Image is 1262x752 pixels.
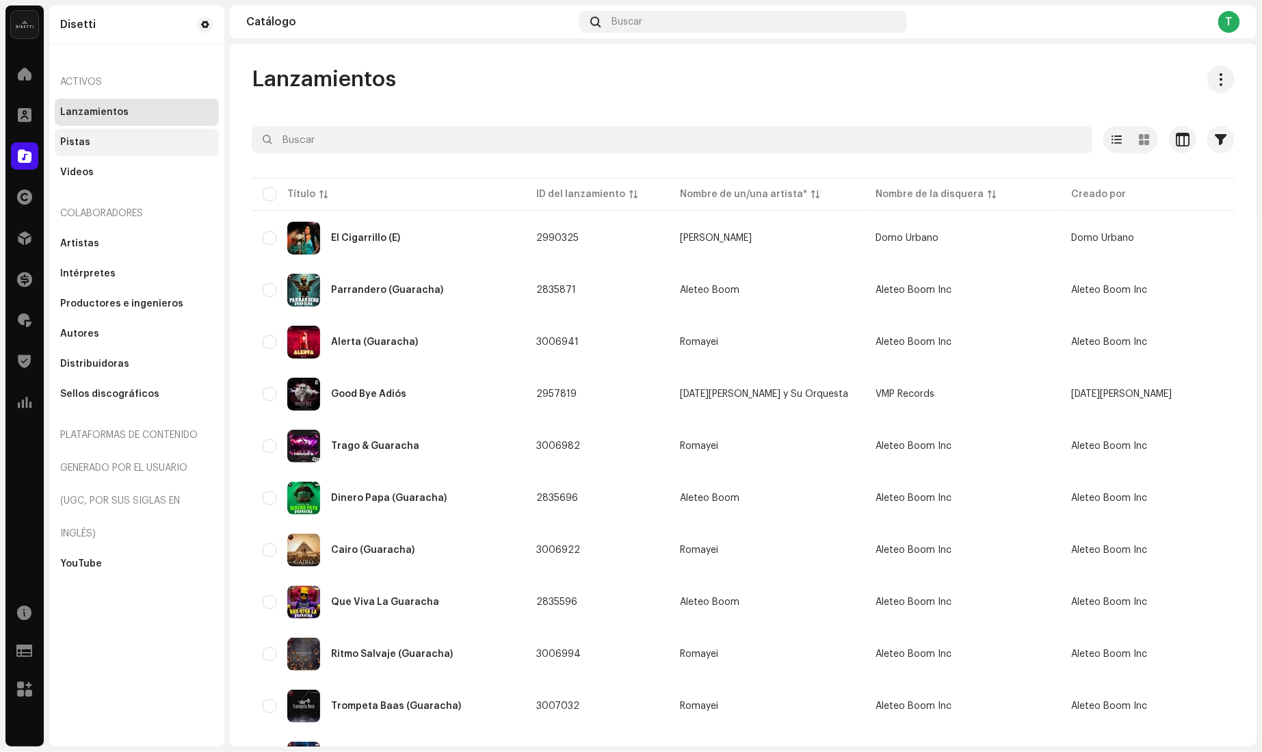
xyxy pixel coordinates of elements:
[60,167,94,178] div: Videos
[680,701,718,711] div: Romayei
[536,649,581,659] span: 3006994
[536,389,577,399] span: 2957819
[55,260,219,287] re-m-nav-item: Intérpretes
[60,19,96,30] div: Disetti
[55,350,219,378] re-m-nav-item: Distribuidoras
[55,99,219,126] re-m-nav-item: Lanzamientos
[60,107,129,118] div: Lanzamientos
[680,597,739,607] div: Aleteo Boom
[680,187,807,201] div: Nombre de un/una artista*
[60,238,99,249] div: Artistas
[1071,285,1147,295] span: Aleteo Boom Inc
[536,597,577,607] span: 2835596
[536,545,580,555] span: 3006922
[1071,649,1147,659] span: Aleteo Boom Inc
[1071,233,1134,243] span: Domo Urbano
[876,285,951,295] span: Aleteo Boom Inc
[536,493,578,503] span: 2835696
[60,389,159,400] div: Sellos discográficos
[60,328,99,339] div: Autores
[1071,389,1172,399] span: Noel Vargas
[536,285,576,295] span: 2835871
[55,66,219,99] div: Activos
[612,16,642,27] span: Buscar
[331,701,461,711] div: Trompeta Baas (Guaracha)
[331,337,418,347] div: Alerta (Guaracha)
[55,320,219,348] re-m-nav-item: Autores
[287,187,315,201] div: Título
[287,638,320,671] img: 1142c186-d86f-429c-ac07-2df9740bb27c
[60,359,129,369] div: Distribuidoras
[1071,597,1147,607] span: Aleteo Boom Inc
[1071,441,1147,451] span: Aleteo Boom Inc
[680,285,739,295] div: Aleteo Boom
[536,337,579,347] span: 3006941
[876,233,938,243] span: Domo Urbano
[55,159,219,186] re-m-nav-item: Videos
[246,16,574,27] div: Catálogo
[1071,701,1147,711] span: Aleteo Boom Inc
[287,274,320,307] img: 0fc072b8-c4bf-4e63-90b3-5b45140c06a7
[680,233,854,243] span: Mafe Cardona
[876,337,951,347] span: Aleteo Boom Inc
[331,389,406,399] div: Good Bye Adiós
[680,389,848,399] div: [DATE][PERSON_NAME] y Su Orquesta
[331,545,415,555] div: Cairo (Guaracha)
[287,378,320,411] img: 28b6189e-10dd-4c95-ab0e-154f9b4467a5
[287,482,320,515] img: 82ce420e-de82-457c-ad38-2defbcb3c3a1
[1071,545,1147,555] span: Aleteo Boom Inc
[331,493,447,503] div: Dinero Papa (Guaracha)
[55,129,219,156] re-m-nav-item: Pistas
[1071,493,1147,503] span: Aleteo Boom Inc
[287,430,320,463] img: a3d94e90-0156-486c-839e-ad77b41e3351
[536,701,579,711] span: 3007032
[876,545,951,555] span: Aleteo Boom Inc
[536,233,579,243] span: 2990325
[876,701,951,711] span: Aleteo Boom Inc
[60,298,183,309] div: Productores e ingenieros
[680,441,854,451] span: Romayei
[287,222,320,255] img: 00cd3707-2aca-4341-91b5-718c0338a4ba
[680,233,752,243] div: [PERSON_NAME]
[876,441,951,451] span: Aleteo Boom Inc
[55,380,219,408] re-m-nav-item: Sellos discográficos
[680,649,854,659] span: Romayei
[287,326,320,359] img: 35faa864-57eb-4adc-a46f-ce086f442ec8
[876,649,951,659] span: Aleteo Boom Inc
[287,586,320,619] img: 5d587515-cc04-4626-87e5-724347fd3de8
[536,441,580,451] span: 3006982
[680,649,718,659] div: Romayei
[680,337,718,347] div: Romayei
[680,545,854,555] span: Romayei
[55,230,219,257] re-m-nav-item: Artistas
[331,285,443,295] div: Parrandero (Guaracha)
[60,558,102,569] div: YouTube
[680,597,854,607] span: Aleteo Boom
[876,187,984,201] div: Nombre de la disquera
[680,337,854,347] span: Romayei
[680,493,854,503] span: Aleteo Boom
[680,493,739,503] div: Aleteo Boom
[252,66,396,93] span: Lanzamientos
[60,268,116,279] div: Intérpretes
[680,389,854,399] span: Noel Vargas y Su Orquesta
[876,493,951,503] span: Aleteo Boom Inc
[876,389,934,399] span: VMP Records
[876,597,951,607] span: Aleteo Boom Inc
[680,545,718,555] div: Romayei
[60,137,90,148] div: Pistas
[252,126,1092,153] input: Buscar
[55,290,219,317] re-m-nav-item: Productores e ingenieros
[680,701,854,711] span: Romayei
[287,690,320,723] img: bae4ce15-f998-460d-8823-76e733e58edc
[536,187,625,201] div: ID del lanzamiento
[680,285,854,295] span: Aleteo Boom
[331,649,453,659] div: Ritmo Salvaje (Guaracha)
[11,11,38,38] img: 02a7c2d3-3c89-4098-b12f-2ff2945c95ee
[55,197,219,230] re-a-nav-header: Colaboradores
[1071,337,1147,347] span: Aleteo Boom Inc
[331,441,419,451] div: Trago & Guaracha
[680,441,718,451] div: Romayei
[55,419,219,550] re-a-nav-header: Plataformas de contenido generado por el usuario (UGC, por sus siglas en inglés)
